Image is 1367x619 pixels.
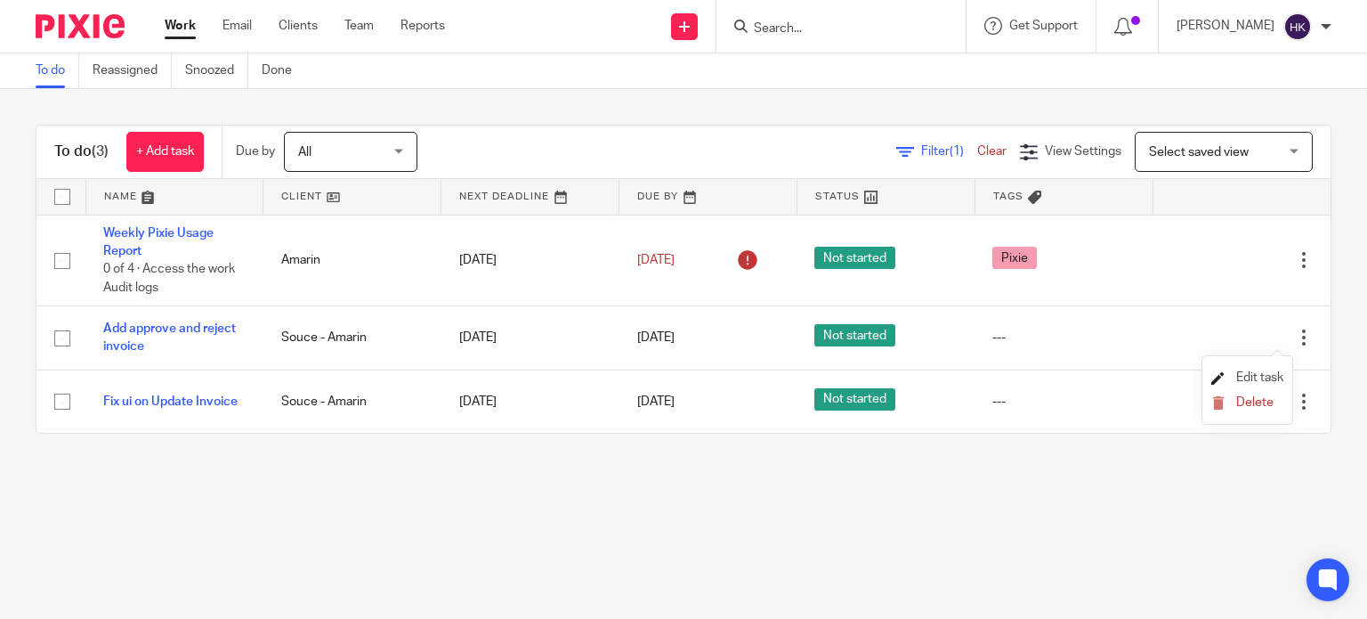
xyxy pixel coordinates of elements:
img: svg%3E [1283,12,1312,41]
a: Email [222,17,252,35]
a: Snoozed [185,53,248,88]
span: Filter [921,145,977,158]
a: Add approve and reject invoice [103,322,236,353]
span: 0 of 4 · Access the work Audit logs [103,263,235,294]
span: All [298,146,311,159]
span: Tags [993,191,1023,201]
span: Not started [814,388,895,411]
span: Pixie [992,247,1037,269]
a: Reports [400,17,445,35]
a: Done [262,53,305,88]
a: Clear [977,145,1007,158]
a: Edit task [1211,371,1283,384]
button: Delete [1211,396,1283,411]
span: [DATE] [637,331,675,344]
input: Search [752,21,912,37]
td: Souce - Amarin [263,306,441,370]
a: To do [36,53,79,88]
p: Due by [236,143,275,160]
a: Weekly Pixie Usage Report [103,227,214,257]
p: [PERSON_NAME] [1177,17,1274,35]
a: Team [344,17,374,35]
a: Fix ui on Update Invoice [103,395,238,408]
td: [DATE] [441,370,619,433]
span: Not started [814,247,895,269]
span: [DATE] [637,254,675,266]
a: Work [165,17,196,35]
span: Get Support [1009,20,1078,32]
td: Souce - Amarin [263,370,441,433]
div: --- [992,329,1135,346]
div: --- [992,393,1135,411]
span: [DATE] [637,395,675,408]
span: (3) [92,144,109,159]
span: Select saved view [1149,146,1249,159]
img: Pixie [36,14,125,38]
a: Clients [279,17,318,35]
span: (1) [950,145,964,158]
td: [DATE] [441,306,619,370]
span: View Settings [1045,145,1121,158]
a: + Add task [126,132,204,172]
span: Edit task [1236,371,1283,384]
td: [DATE] [441,215,619,306]
a: Reassigned [93,53,172,88]
span: Not started [814,324,895,346]
h1: To do [54,143,109,161]
span: Delete [1236,396,1274,409]
td: Amarin [263,215,441,306]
